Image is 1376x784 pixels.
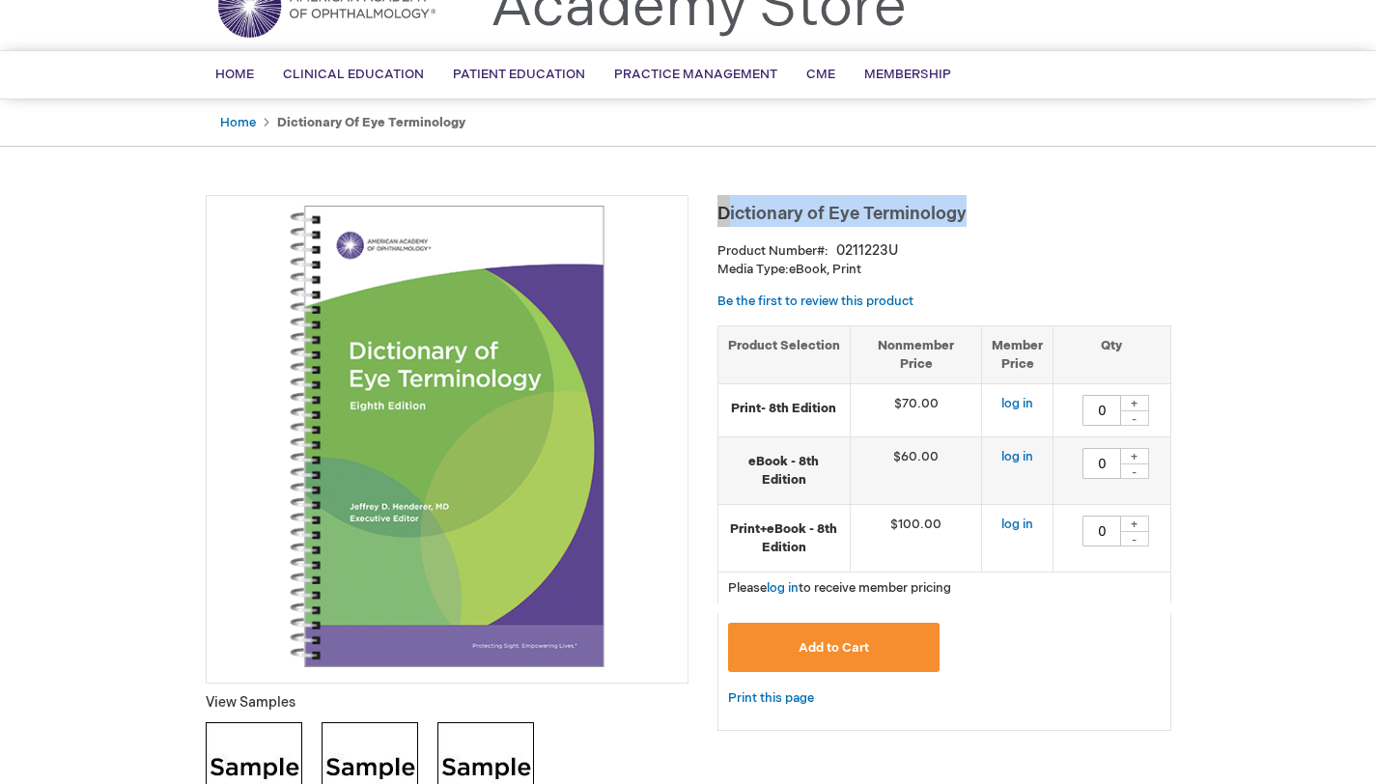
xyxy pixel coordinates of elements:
div: + [1120,395,1149,411]
span: Dictionary of Eye Terminology [717,204,967,224]
th: Member Price [982,325,1053,383]
a: log in [1001,449,1033,464]
div: + [1120,516,1149,532]
button: Add to Cart [728,623,941,672]
strong: Dictionary of Eye Terminology [277,115,465,130]
span: Patient Education [453,67,585,82]
span: CME [806,67,835,82]
span: Membership [864,67,951,82]
a: log in [1001,396,1033,411]
span: Clinical Education [283,67,424,82]
span: Add to Cart [799,640,869,656]
span: Please to receive member pricing [728,580,951,596]
a: Print this page [728,686,814,711]
img: Dictionary of Eye Terminology [216,206,678,667]
strong: Media Type: [717,262,789,277]
a: Be the first to review this product [717,294,913,309]
div: - [1120,463,1149,479]
strong: eBook - 8th Edition [728,453,840,489]
td: $60.00 [850,437,982,505]
div: + [1120,448,1149,464]
p: View Samples [206,693,688,713]
input: Qty [1082,448,1121,479]
th: Qty [1053,325,1170,383]
strong: Print- 8th Edition [728,400,840,418]
input: Qty [1082,395,1121,426]
th: Nonmember Price [850,325,982,383]
strong: Product Number [717,243,828,259]
a: log in [1001,517,1033,532]
a: Home [220,115,256,130]
td: $100.00 [850,505,982,573]
div: 0211223U [836,241,898,261]
td: $70.00 [850,384,982,437]
div: - [1120,410,1149,426]
input: Qty [1082,516,1121,546]
span: Home [215,67,254,82]
strong: Print+eBook - 8th Edition [728,520,840,556]
a: log in [767,580,799,596]
p: eBook, Print [717,261,1171,279]
span: Practice Management [614,67,777,82]
th: Product Selection [718,325,851,383]
div: - [1120,531,1149,546]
